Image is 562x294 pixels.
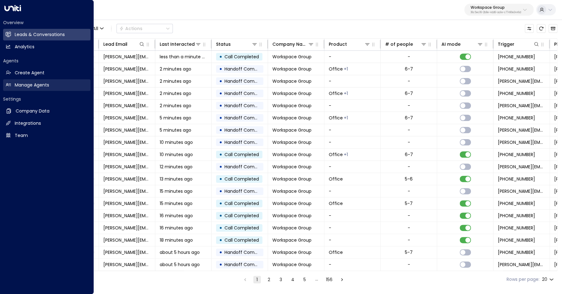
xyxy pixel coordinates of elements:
span: chrisboultwood@hotmail.com [498,127,545,133]
h2: Team [15,132,28,139]
span: chrisboultwood@hotmail.com [498,164,545,170]
div: 6-7 [405,115,413,121]
h2: Integrations [15,120,41,127]
span: chrisboultwood@hotmail.com [103,139,151,145]
td: - [324,124,381,136]
span: Workspace Group [272,54,312,60]
div: AI mode [441,40,461,48]
span: Call Completed [224,200,259,207]
span: Handoff Completed [224,249,269,255]
div: • [219,259,222,270]
span: chrisboultwood@hotmail.com [103,249,151,255]
span: Handoff Completed [224,78,269,84]
div: Product [329,40,347,48]
span: 13 minutes ago [160,176,193,182]
span: +447702103001 [498,176,535,182]
h2: Create Agent [15,70,44,76]
div: - [408,78,410,84]
div: Actions [119,26,142,31]
span: Workspace Group [272,213,312,219]
div: Button group with a nested menu [116,24,173,33]
nav: pagination navigation [241,276,346,283]
div: • [219,51,222,62]
span: All [93,26,98,31]
div: • [219,174,222,184]
button: Go to page 5 [301,276,308,283]
div: • [219,198,222,209]
div: • [219,76,222,87]
span: Call Completed [224,225,259,231]
div: Company Name [272,40,308,48]
span: Workspace Group [272,249,312,255]
div: - [408,102,410,109]
span: Office [329,151,343,158]
span: Handoff Completed [224,127,269,133]
td: - [324,210,381,222]
span: chrisboultwood@hotmail.com [103,225,151,231]
span: Handoff Completed [224,188,269,194]
span: Office [329,200,343,207]
div: Status [216,40,231,48]
div: • [219,137,222,148]
span: Office [329,90,343,97]
div: • [219,64,222,74]
button: Actions [116,24,173,33]
div: 6-7 [405,151,413,158]
span: +447702103001 [498,54,535,60]
div: 6-7 [405,90,413,97]
span: 16 minutes ago [160,213,193,219]
button: Go to page 156 [325,276,334,283]
div: - [408,237,410,243]
span: Call Completed [224,151,259,158]
td: - [324,185,381,197]
span: chrisboultwood@hotmail.com [103,151,151,158]
div: • [219,88,222,99]
div: • [219,235,222,245]
span: 15 minutes ago [160,188,193,194]
span: 2 minutes ago [160,66,191,72]
span: chrisboultwood@hotmail.com [498,102,545,109]
a: Create Agent [3,67,90,79]
span: Office [329,249,343,255]
span: Workspace Group [272,90,312,97]
div: - [408,127,410,133]
span: +447702103001 [498,249,535,255]
button: page 1 [253,276,261,283]
span: chrisboultwood@hotmail.com [103,115,151,121]
div: Lead Email [103,40,127,48]
td: - [324,136,381,148]
h2: Leads & Conversations [15,31,65,38]
span: chrisboultwood@hotmail.com [103,127,151,133]
div: Trigger [498,40,514,48]
a: Integrations [3,118,90,129]
span: chrisboultwood@hotmail.com [103,213,151,219]
p: Workspace Group [471,6,521,9]
span: 10 minutes ago [160,151,193,158]
button: Go to page 2 [265,276,273,283]
span: about 5 hours ago [160,261,200,268]
span: Workspace Group [272,102,312,109]
span: +447702103001 [498,225,535,231]
div: # of people [385,40,427,48]
span: +447702103001 [498,151,535,158]
span: Workspace Group [272,188,312,194]
span: 2 minutes ago [160,78,191,84]
a: Leads & Conversations [3,29,90,40]
div: - [408,213,410,219]
span: +447702103001 [498,237,535,243]
a: Analytics [3,41,90,53]
td: - [324,51,381,63]
td: - [324,75,381,87]
div: Last Interacted [160,40,201,48]
span: Office [329,66,343,72]
label: Rows per page: [507,276,539,283]
span: Workspace Group [272,176,312,182]
span: Office [329,115,343,121]
div: • [219,125,222,135]
div: - [408,188,410,194]
h2: Overview [3,19,90,26]
div: • [219,247,222,258]
td: - [324,222,381,234]
span: 2 minutes ago [160,90,191,97]
td: - [324,234,381,246]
